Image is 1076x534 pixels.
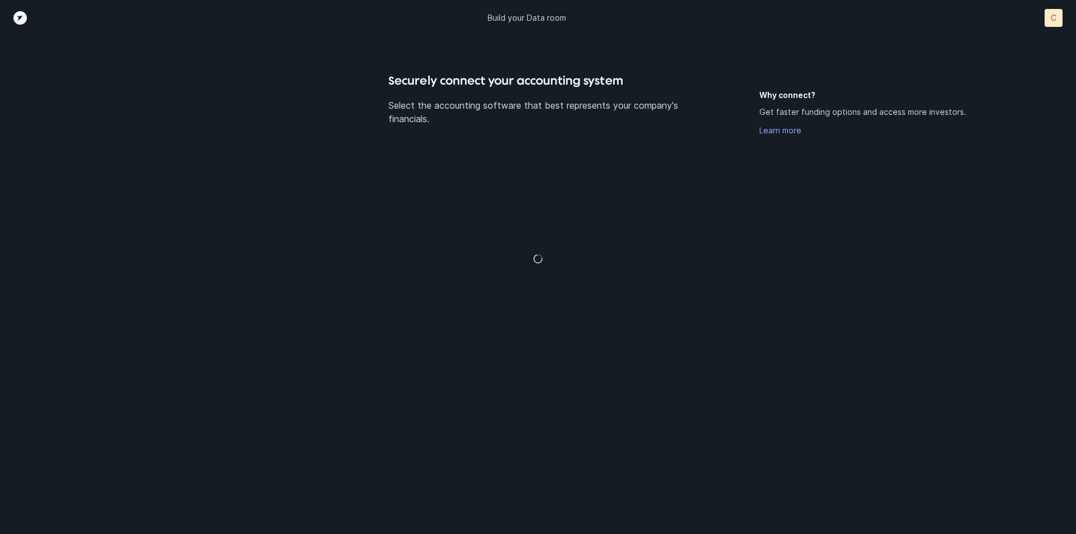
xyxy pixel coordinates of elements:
[488,12,566,24] p: Build your Data room
[1045,9,1063,27] button: C
[759,126,801,135] a: Learn more
[388,99,687,126] p: Select the accounting software that best represents your company's financials.
[759,90,986,101] h5: Why connect?
[759,105,966,119] p: Get faster funding options and access more investors.
[388,72,687,90] h4: Securely connect your accounting system
[1051,12,1056,24] p: C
